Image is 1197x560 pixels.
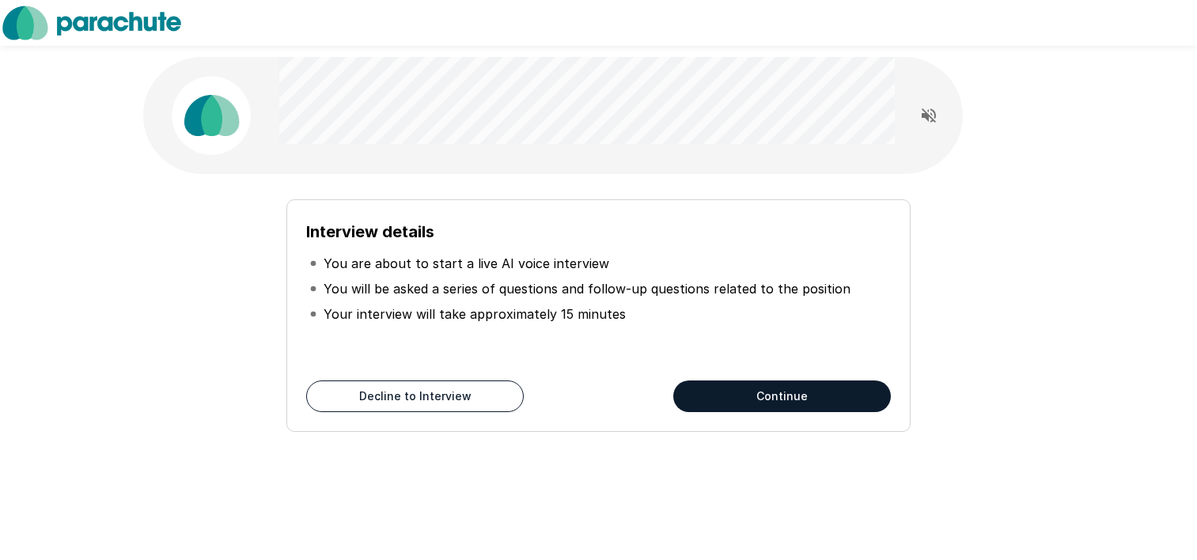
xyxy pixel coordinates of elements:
[306,380,524,412] button: Decline to Interview
[673,380,891,412] button: Continue
[913,100,945,131] button: Read questions aloud
[306,222,434,241] b: Interview details
[324,279,850,298] p: You will be asked a series of questions and follow-up questions related to the position
[324,254,609,273] p: You are about to start a live AI voice interview
[324,305,626,324] p: Your interview will take approximately 15 minutes
[172,76,251,155] img: parachute_avatar.png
